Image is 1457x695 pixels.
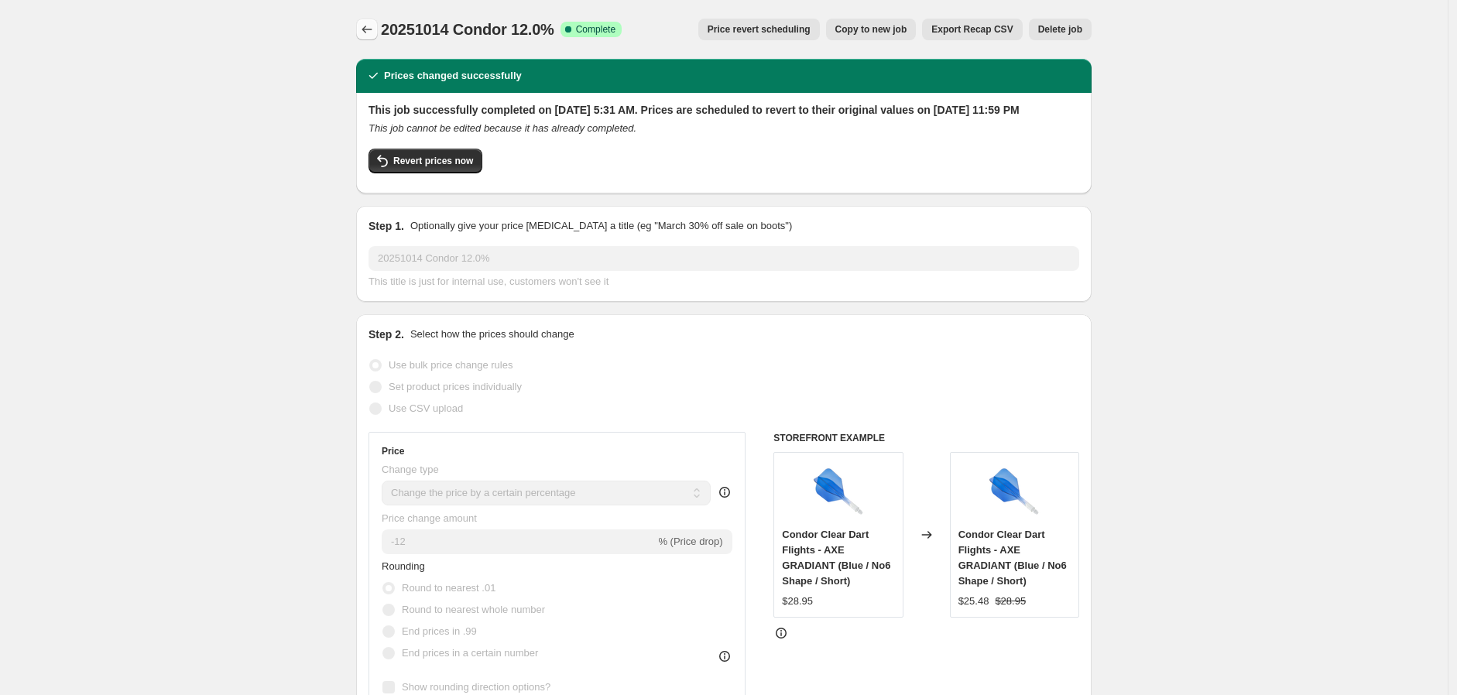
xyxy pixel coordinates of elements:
[389,359,513,371] span: Use bulk price change rules
[402,647,538,659] span: End prices in a certain number
[369,149,482,173] button: Revert prices now
[402,625,477,637] span: End prices in .99
[1029,19,1092,40] button: Delete job
[698,19,820,40] button: Price revert scheduling
[402,582,495,594] span: Round to nearest .01
[382,560,425,572] span: Rounding
[958,594,989,609] div: $25.48
[958,529,1067,587] span: Condor Clear Dart Flights - AXE GRADIANT (Blue / No6 Shape / Short)
[402,681,550,693] span: Show rounding direction options?
[922,19,1022,40] button: Export Recap CSV
[382,512,477,524] span: Price change amount
[826,19,917,40] button: Copy to new job
[389,381,522,392] span: Set product prices individually
[410,218,792,234] p: Optionally give your price [MEDICAL_DATA] a title (eg "March 30% off sale on boots")
[369,327,404,342] h2: Step 2.
[983,460,1045,522] img: cn241_80x.png
[356,19,378,40] button: Price change jobs
[807,460,869,522] img: cn241_80x.png
[389,402,463,414] span: Use CSV upload
[782,529,890,587] span: Condor Clear Dart Flights - AXE GRADIANT (Blue / No6 Shape / Short)
[773,432,1079,444] h6: STOREFRONT EXAMPLE
[382,464,439,475] span: Change type
[782,594,813,609] div: $28.95
[410,327,574,342] p: Select how the prices should change
[369,102,1079,118] h2: This job successfully completed on [DATE] 5:31 AM. Prices are scheduled to revert to their origin...
[369,276,609,287] span: This title is just for internal use, customers won't see it
[369,246,1079,271] input: 30% off holiday sale
[369,122,636,134] i: This job cannot be edited because it has already completed.
[1038,23,1082,36] span: Delete job
[369,218,404,234] h2: Step 1.
[576,23,615,36] span: Complete
[995,594,1026,609] strike: $28.95
[393,155,473,167] span: Revert prices now
[382,529,655,554] input: -15
[402,604,545,615] span: Round to nearest whole number
[384,68,522,84] h2: Prices changed successfully
[658,536,722,547] span: % (Price drop)
[708,23,811,36] span: Price revert scheduling
[717,484,732,500] div: help
[381,21,554,38] span: 20251014 Condor 12.0%
[931,23,1013,36] span: Export Recap CSV
[382,445,404,457] h3: Price
[835,23,907,36] span: Copy to new job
